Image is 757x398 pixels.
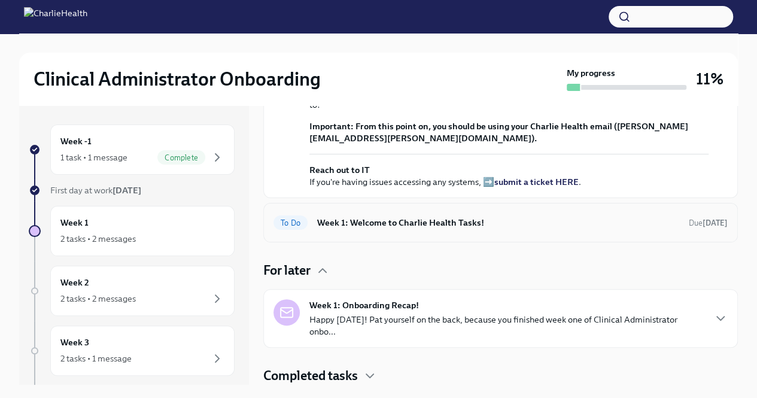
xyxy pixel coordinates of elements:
h6: Week 3 [60,336,89,349]
strong: My progress [567,67,615,79]
p: Happy [DATE]! Pat yourself on the back, because you finished week one of Clinical Administrator o... [309,314,704,338]
strong: From this point on, you should be using your Charlie Health email ([PERSON_NAME][EMAIL_ADDRESS][P... [309,121,688,144]
img: CharlieHealth [24,7,87,26]
h6: Week 1: Welcome to Charlie Health Tasks! [317,216,679,229]
h4: For later [263,262,311,279]
div: 2 tasks • 1 message [60,353,132,364]
div: For later [263,262,738,279]
strong: Week 1: Onboarding Recap! [309,299,419,311]
span: August 25th, 2025 07:00 [689,217,728,229]
h4: Completed tasks [263,367,358,385]
h6: Week -1 [60,135,92,148]
span: First day at work [50,185,141,196]
div: 2 tasks • 2 messages [60,293,136,305]
a: Week 12 tasks • 2 messages [29,206,235,256]
a: Week -11 task • 1 messageComplete [29,124,235,175]
a: First day at work[DATE] [29,184,235,196]
strong: Important: [309,121,354,132]
strong: [DATE] [113,185,141,196]
div: 2 tasks • 2 messages [60,233,136,245]
a: Week 32 tasks • 1 message [29,326,235,376]
span: Due [689,218,728,227]
a: submit a ticket HERE [494,177,579,187]
h6: Week 1 [60,216,89,229]
strong: Reach out to IT [309,165,370,175]
a: To DoWeek 1: Welcome to Charlie Health Tasks!Due[DATE] [273,213,728,232]
p: If you're having issues accessing any systems, ➡️ . [309,164,581,188]
h6: Week 2 [60,276,89,289]
div: Completed tasks [263,367,738,385]
a: Week 22 tasks • 2 messages [29,266,235,316]
h3: 11% [696,68,723,90]
span: Complete [157,153,205,162]
h2: Clinical Administrator Onboarding [34,67,321,91]
strong: [DATE] [703,218,728,227]
div: 1 task • 1 message [60,151,127,163]
span: To Do [273,218,308,227]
